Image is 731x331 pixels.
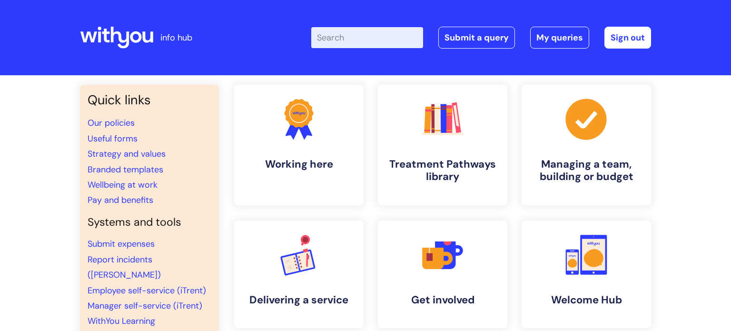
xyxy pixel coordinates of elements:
h4: Get involved [385,294,500,306]
a: Managing a team, building or budget [522,85,651,205]
a: Sign out [604,27,651,49]
a: Welcome Hub [522,221,651,328]
input: Search [311,27,423,48]
h4: Delivering a service [242,294,356,306]
a: Employee self-service (iTrent) [88,285,206,296]
a: Treatment Pathways library [378,85,507,205]
a: Wellbeing at work [88,179,158,191]
a: Report incidents ([PERSON_NAME]) [88,254,161,281]
a: Submit expenses [88,238,155,250]
a: Strategy and values [88,148,166,160]
h4: Welcome Hub [529,294,643,306]
a: Our policies [88,117,135,129]
a: Manager self-service (iTrent) [88,300,202,311]
h4: Systems and tools [88,216,211,229]
h4: Treatment Pathways library [385,158,500,183]
a: Working here [234,85,364,205]
a: Pay and benefits [88,194,153,206]
a: Delivering a service [234,221,364,328]
div: | - [311,27,651,49]
p: info hub [160,30,192,45]
h4: Managing a team, building or budget [529,158,643,183]
a: My queries [530,27,589,49]
a: Submit a query [438,27,515,49]
a: Get involved [378,221,507,328]
a: Useful forms [88,133,138,144]
h3: Quick links [88,92,211,108]
h4: Working here [242,158,356,171]
a: Branded templates [88,164,163,175]
a: WithYou Learning [88,315,155,327]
